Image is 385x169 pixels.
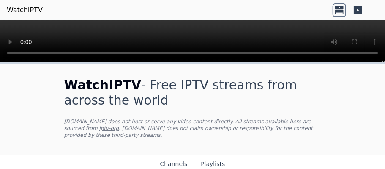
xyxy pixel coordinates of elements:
span: WatchIPTV [64,78,142,92]
a: WatchIPTV [7,5,43,15]
p: [DOMAIN_NAME] does not host or serve any video content directly. All streams available here are s... [64,118,321,139]
h1: - Free IPTV streams from across the world [64,78,321,108]
a: iptv-org [99,125,119,131]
